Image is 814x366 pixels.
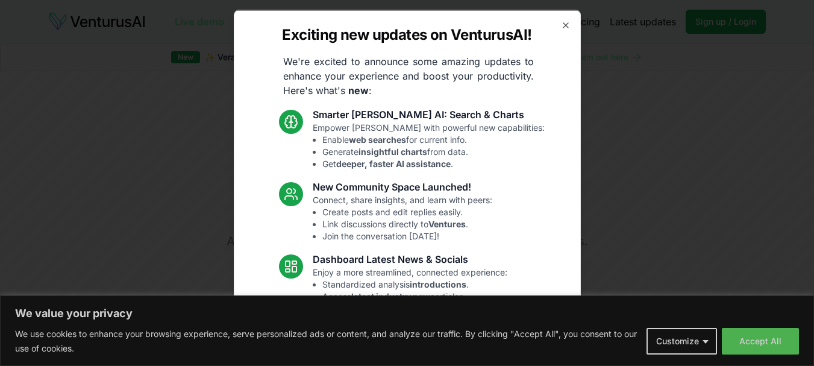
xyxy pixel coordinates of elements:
[274,54,543,97] p: We're excited to announce some amazing updates to enhance your experience and boost your producti...
[313,179,492,194] h3: New Community Space Launched!
[313,324,509,338] h3: Fixes and UI Polish
[428,218,466,229] strong: Ventures
[313,251,507,266] h3: Dashboard Latest News & Socials
[348,84,369,96] strong: new
[336,158,451,168] strong: deeper, faster AI assistance
[313,121,545,169] p: Empower [PERSON_NAME] with powerful new capabilities:
[349,134,406,144] strong: web searches
[322,157,545,169] li: Get .
[322,290,507,302] li: Access articles.
[322,133,545,145] li: Enable for current info.
[322,230,492,242] li: Join the conversation [DATE]!
[313,266,507,314] p: Enjoy a more streamlined, connected experience:
[313,107,545,121] h3: Smarter [PERSON_NAME] AI: Search & Charts
[351,291,435,301] strong: latest industry news
[337,303,435,313] strong: trending relevant social
[358,146,427,156] strong: insightful charts
[322,350,509,362] li: Resolved [PERSON_NAME] chart loading issue.
[313,194,492,242] p: Connect, share insights, and learn with peers:
[322,302,507,314] li: See topics.
[282,25,531,44] h2: Exciting new updates on VenturusAI!
[410,279,466,289] strong: introductions
[322,145,545,157] li: Generate from data.
[322,206,492,218] li: Create posts and edit replies easily.
[322,278,507,290] li: Standardized analysis .
[322,218,492,230] li: Link discussions directly to .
